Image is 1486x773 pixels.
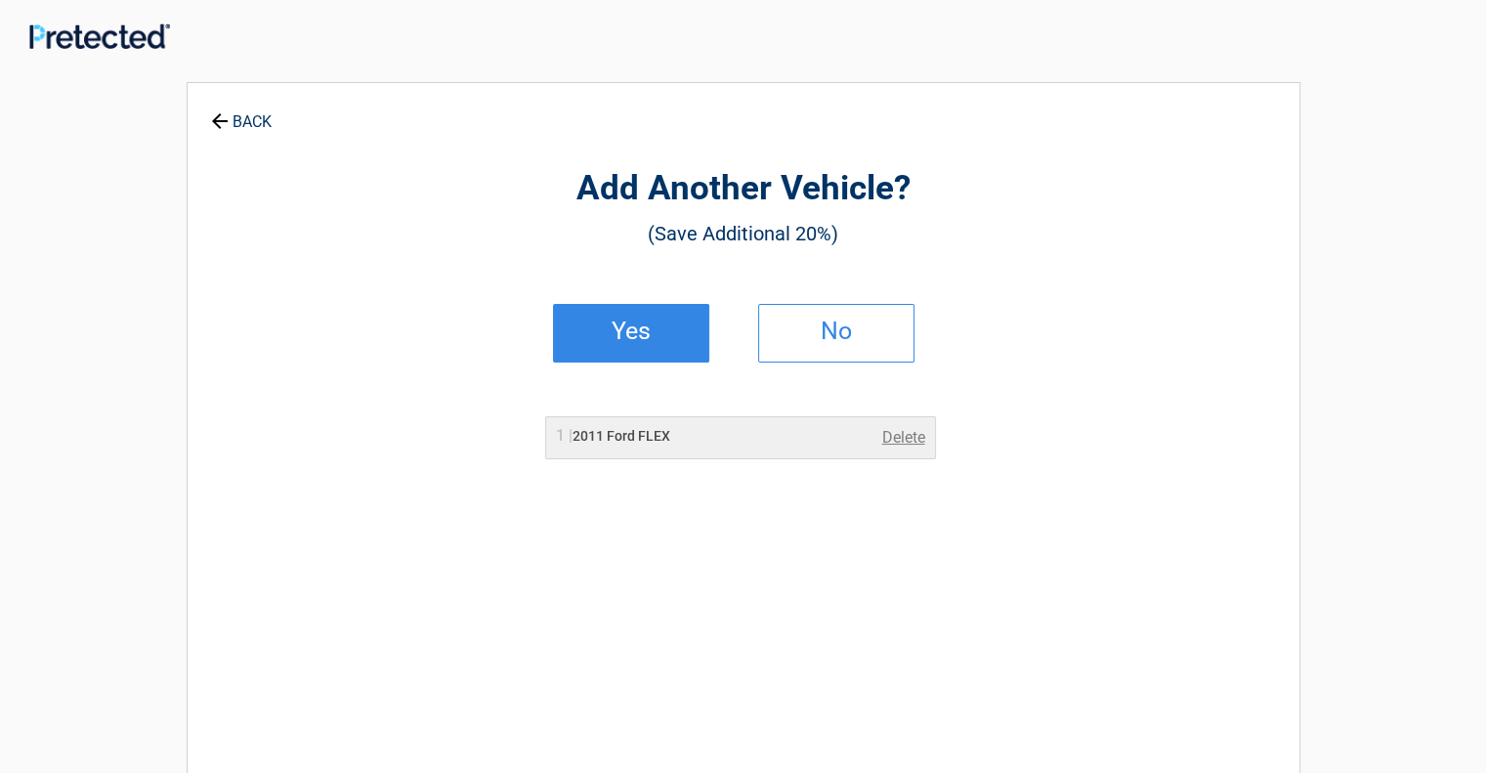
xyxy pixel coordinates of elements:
h2: No [779,324,894,338]
a: BACK [207,96,276,130]
h2: 2011 Ford FLEX [556,426,670,447]
h2: Yes [573,324,689,338]
h3: (Save Additional 20%) [295,217,1192,250]
span: 1 | [556,426,573,445]
a: Delete [882,426,925,450]
h2: Add Another Vehicle? [295,166,1192,212]
img: Main Logo [29,23,170,49]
